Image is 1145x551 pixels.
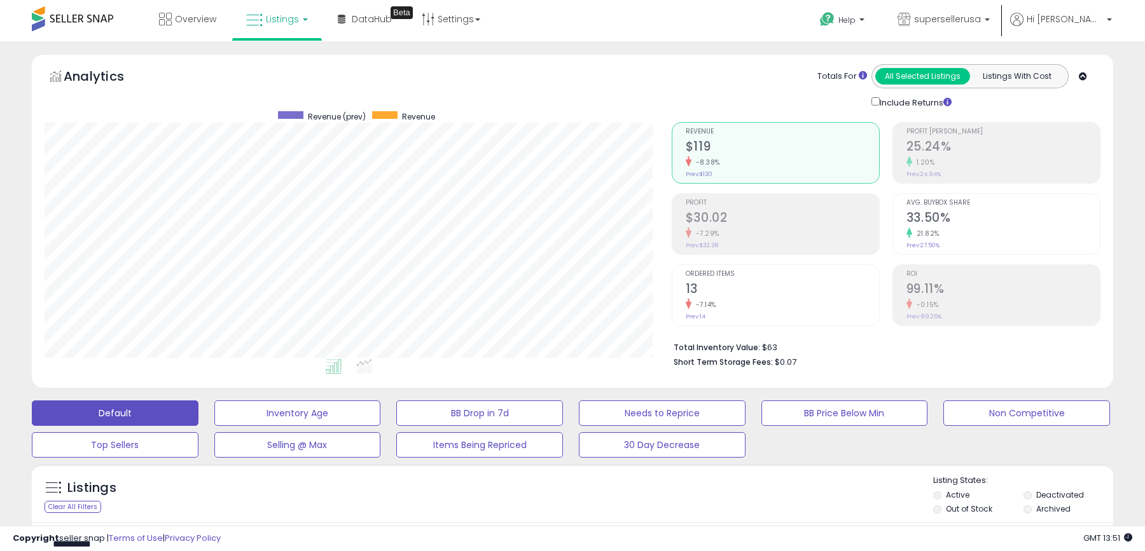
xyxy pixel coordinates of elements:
strong: Copyright [13,532,59,544]
span: Help [838,15,856,25]
span: Listings [266,13,299,25]
small: -7.14% [691,300,716,310]
small: Prev: 27.50% [906,241,940,249]
div: Clear All Filters [45,501,101,513]
small: Prev: $32.38 [686,241,718,249]
h2: $30.02 [686,210,879,228]
button: Listings With Cost [969,68,1064,85]
b: Total Inventory Value: [674,342,760,353]
p: Listing States: [933,475,1113,487]
button: Inventory Age [214,400,381,426]
span: Revenue [686,128,879,135]
li: $63 [674,339,1091,354]
span: 2025-09-8 13:51 GMT [1083,532,1132,544]
a: Help [810,2,877,41]
button: 30 Day Decrease [579,432,746,458]
small: Prev: 24.94% [906,170,941,178]
small: 21.82% [912,229,940,238]
span: DataHub [352,13,392,25]
small: Prev: $130 [686,170,712,178]
div: seller snap | | [13,533,221,545]
span: Overview [175,13,216,25]
h2: 13 [686,282,879,299]
small: -7.29% [691,229,719,238]
button: All Selected Listings [875,68,970,85]
h2: 99.11% [906,282,1100,299]
h2: $119 [686,139,879,156]
button: Default [32,400,198,426]
a: Terms of Use [109,532,163,544]
h5: Listings [67,479,116,497]
small: 1.20% [912,158,935,167]
span: Revenue [402,111,435,122]
button: BB Price Below Min [761,400,928,426]
span: $0.07 [775,356,796,368]
label: Active [946,489,969,500]
small: Prev: 14 [686,313,705,320]
div: Totals For [817,71,867,83]
small: Prev: 99.26% [906,313,941,320]
a: Hi [PERSON_NAME] [1010,13,1112,41]
i: Get Help [819,11,835,27]
span: Revenue (prev) [308,111,366,122]
button: Non Competitive [943,400,1110,426]
button: Needs to Reprice [579,400,746,426]
b: Short Term Storage Fees: [674,357,773,367]
small: -0.15% [912,300,939,310]
div: Include Returns [862,95,967,109]
a: Privacy Policy [165,532,221,544]
button: Items Being Repriced [396,432,563,458]
div: Tooltip anchor [391,6,413,19]
h2: 33.50% [906,210,1100,228]
span: supersellerusa [914,13,981,25]
button: Selling @ Max [214,432,381,458]
button: BB Drop in 7d [396,400,563,426]
label: Out of Stock [946,503,992,514]
label: Archived [1036,503,1071,514]
span: Avg. Buybox Share [906,200,1100,207]
span: Profit [PERSON_NAME] [906,128,1100,135]
span: Ordered Items [686,271,879,278]
span: Profit [686,200,879,207]
h2: 25.24% [906,139,1100,156]
button: Top Sellers [32,432,198,458]
span: ROI [906,271,1100,278]
span: Hi [PERSON_NAME] [1027,13,1103,25]
small: -8.38% [691,158,720,167]
h5: Analytics [64,67,149,88]
label: Deactivated [1036,489,1084,500]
